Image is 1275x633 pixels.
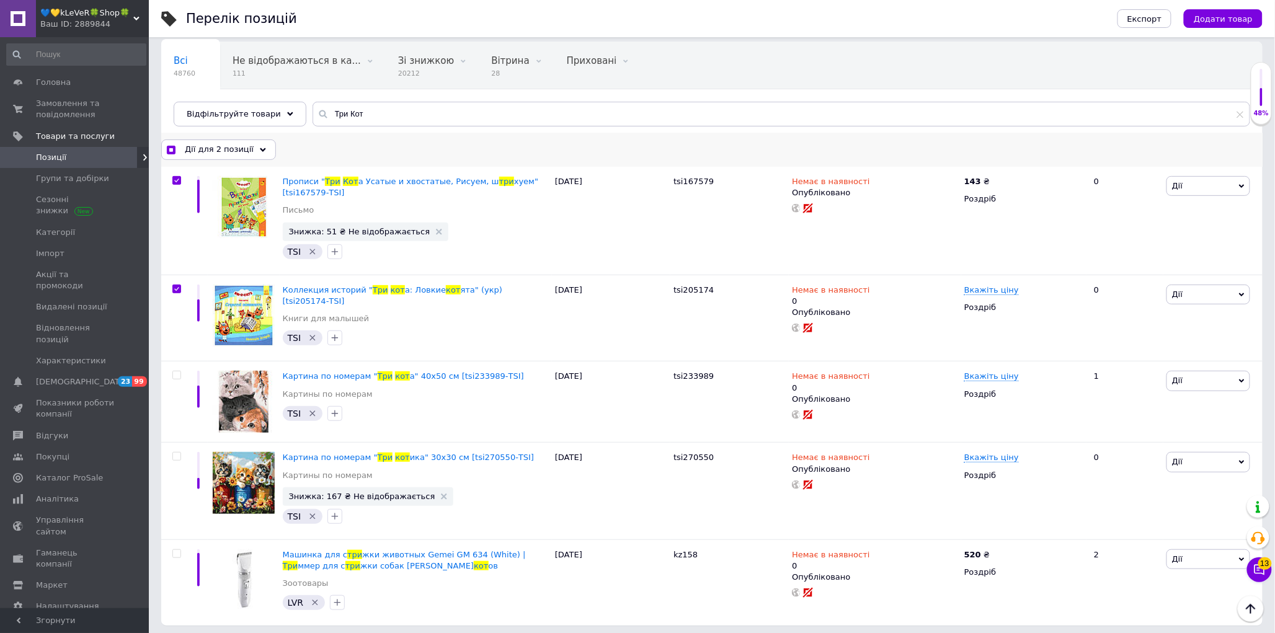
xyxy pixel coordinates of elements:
div: 0 [1086,275,1163,361]
a: Картины по номерам [283,389,373,400]
span: кот [395,453,409,462]
div: Опубліковано [792,572,958,583]
div: [DATE] [552,539,670,626]
svg: Видалити мітку [308,333,318,343]
span: Управління сайтом [36,515,115,537]
span: Дії [1172,376,1183,385]
div: 1 [1086,361,1163,443]
button: Додати товар [1184,9,1263,28]
div: Опубліковано [792,307,958,318]
div: Ваш ID: 2889844 [40,19,149,30]
span: 💙💛kLeVeR🍀Shop🍀 [40,7,133,19]
span: Замовлення та повідомлення [36,98,115,120]
span: ята" (укр) [tsi205174-ТSІ] [283,285,502,306]
img: Картина по номерам "Три котика" 30х30 см [tsi270550-ТSІ] [213,452,275,514]
span: Дії [1172,181,1183,190]
span: Всі [174,55,188,66]
span: LVR [288,598,304,608]
span: 99 [132,376,146,387]
span: tsi270550 [673,453,714,462]
span: Зі знижкою [398,55,454,66]
span: 13 [1258,557,1272,570]
span: Вітрина [491,55,529,66]
span: Немає в наявності [792,285,869,298]
span: кот [395,371,409,381]
a: Картина по номерам "Трикотика" 30х30 см [tsi270550-ТSІ] [283,453,535,462]
span: Вкажіть ціну [964,453,1019,463]
a: Книги для малышей [283,313,370,324]
svg: Видалити мітку [308,247,318,257]
a: Коллекция историй "Трикота: Ловкиекотята" (укр) [tsi205174-ТSІ] [283,285,502,306]
span: Немає в наявності [792,177,869,190]
span: Відновлення позицій [36,322,115,345]
span: 111 [233,69,361,78]
span: Аналітика [36,494,79,505]
span: а Усатые и хвостатые, Рисуем, ш [358,177,499,186]
div: Опубліковано [792,187,958,198]
span: жки собак [PERSON_NAME] [360,561,474,570]
span: Акції та промокоди [36,269,115,291]
span: кот [446,285,460,294]
span: kz158 [673,550,698,559]
svg: Видалити мітку [310,598,320,608]
span: Знижка: 51 ₴ Не відображається [289,228,430,236]
span: tsi233989 [673,371,714,381]
div: [DATE] [552,167,670,275]
span: Три [378,371,393,381]
span: ммер для с [298,561,345,570]
span: три [347,550,362,559]
span: Покупці [36,451,69,463]
span: три [345,561,360,570]
div: Перелік позицій [186,12,297,25]
a: Письмо [283,205,314,216]
span: Додати товар [1194,14,1253,24]
span: а: Ловкие [405,285,446,294]
div: Опубліковано [792,464,958,475]
span: Прописи " [283,177,326,186]
div: 0 [792,371,869,393]
span: Вкажіть ціну [964,371,1019,381]
div: ₴ [964,176,990,187]
span: Налаштування [36,601,99,612]
span: TSI [288,409,301,418]
img: Коллекция историй "Три кота: Ловкие котята" (укр) [tsi205174-ТSІ] [213,285,275,347]
span: Немає в наявності [792,371,869,384]
img: Прописи "Три Кота Усатые и хвостатые, Рисуем, штрихуем" [tsi167579-ТSІ] [213,176,275,238]
span: Коллекция историй " [283,285,373,294]
div: 0 [792,549,869,572]
span: Вкажіть ціну [964,285,1019,295]
div: Опубліковано [792,394,958,405]
span: кот [474,561,488,570]
span: Опубліковані [174,102,238,113]
span: Три [378,453,393,462]
div: 0 [1086,443,1163,540]
span: Позиції [36,152,66,163]
span: 23 [118,376,132,387]
span: Дії [1172,457,1183,466]
span: tsi167579 [673,177,714,186]
span: Характеристики [36,355,106,366]
div: Роздріб [964,567,1083,578]
span: Не відображаються в ка... [233,55,361,66]
span: 20212 [398,69,454,78]
svg: Видалити мітку [308,511,318,521]
span: Групи та добірки [36,173,109,184]
span: Гаманець компанії [36,547,115,570]
span: Машинка для с [283,550,347,559]
div: 2 [1086,539,1163,626]
div: Роздріб [964,389,1083,400]
span: Відфільтруйте товари [187,109,281,118]
span: TSI [288,333,301,343]
span: ов [489,561,499,570]
div: Роздріб [964,302,1083,313]
span: Немає в наявності [792,453,869,466]
div: ₴ [964,549,990,560]
span: Дії [1172,290,1183,299]
span: Показники роботи компанії [36,397,115,420]
span: TSI [288,511,301,521]
span: Знижка: 167 ₴ Не відображається [289,492,435,500]
span: [DEMOGRAPHIC_DATA] [36,376,128,387]
span: Кот [343,177,358,186]
span: Три [373,285,388,294]
span: Картина по номерам " [283,453,378,462]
